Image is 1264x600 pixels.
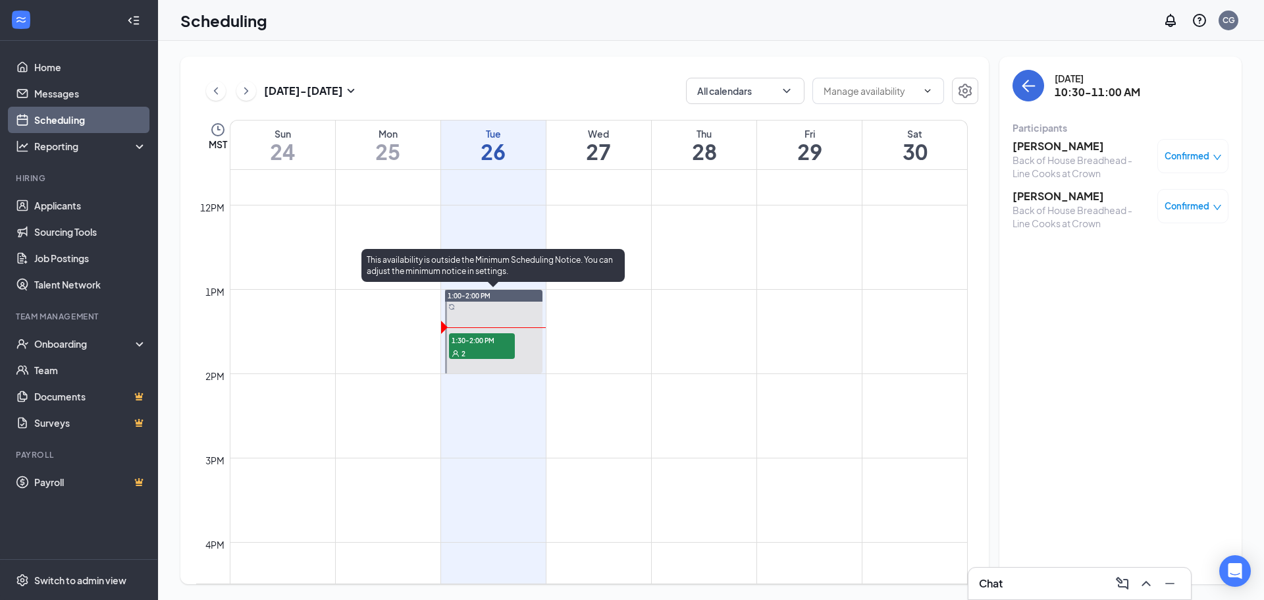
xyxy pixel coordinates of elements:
[1115,576,1130,591] svg: ComposeMessage
[34,469,147,495] a: PayrollCrown
[652,140,756,163] h1: 28
[757,127,862,140] div: Fri
[862,140,967,163] h1: 30
[1013,153,1151,180] div: Back of House Breadhead - Line Cooks at Crown
[652,121,756,169] a: August 28, 2025
[361,249,625,282] div: This availability is outside the Minimum Scheduling Notice. You can adjust the minimum notice in ...
[449,333,515,346] span: 1:30-2:00 PM
[34,337,136,350] div: Onboarding
[16,337,29,350] svg: UserCheck
[1020,78,1036,94] svg: ArrowLeft
[34,140,147,153] div: Reporting
[206,81,226,101] button: ChevronLeft
[203,285,227,299] div: 1pm
[1013,70,1044,101] button: back-button
[16,449,144,460] div: Payroll
[203,369,227,383] div: 2pm
[1112,573,1133,594] button: ComposeMessage
[461,349,465,358] span: 2
[441,127,546,140] div: Tue
[757,140,862,163] h1: 29
[16,574,29,587] svg: Settings
[16,173,144,184] div: Hiring
[14,13,28,26] svg: WorkstreamLogo
[230,140,335,163] h1: 24
[16,311,144,322] div: Team Management
[197,200,227,215] div: 12pm
[34,107,147,133] a: Scheduling
[1192,13,1207,28] svg: QuestionInfo
[1055,72,1140,85] div: [DATE]
[922,86,933,96] svg: ChevronDown
[210,122,226,138] svg: Clock
[441,140,546,163] h1: 26
[1013,139,1151,153] h3: [PERSON_NAME]
[34,245,147,271] a: Job Postings
[1213,203,1222,212] span: down
[34,410,147,436] a: SurveysCrown
[441,121,546,169] a: August 26, 2025
[1013,189,1151,204] h3: [PERSON_NAME]
[240,83,253,99] svg: ChevronRight
[34,219,147,245] a: Sourcing Tools
[180,9,267,32] h1: Scheduling
[546,121,651,169] a: August 27, 2025
[34,357,147,383] a: Team
[1159,573,1180,594] button: Minimize
[1219,555,1251,587] div: Open Intercom Messenger
[203,537,227,552] div: 4pm
[336,127,440,140] div: Mon
[546,127,651,140] div: Wed
[448,304,455,310] svg: Sync
[230,121,335,169] a: August 24, 2025
[757,121,862,169] a: August 29, 2025
[1013,121,1228,134] div: Participants
[824,84,917,98] input: Manage availability
[952,78,978,104] button: Settings
[546,140,651,163] h1: 27
[1223,14,1235,26] div: CG
[264,84,343,98] h3: [DATE] - [DATE]
[16,140,29,153] svg: Analysis
[34,80,147,107] a: Messages
[452,350,460,358] svg: User
[862,121,967,169] a: August 30, 2025
[1138,576,1154,591] svg: ChevronUp
[1165,150,1209,163] span: Confirmed
[1136,573,1157,594] button: ChevronUp
[1013,204,1151,230] div: Back of House Breadhead - Line Cooks at Crown
[203,453,227,468] div: 3pm
[209,138,227,151] span: MST
[34,271,147,298] a: Talent Network
[780,84,793,97] svg: ChevronDown
[652,127,756,140] div: Thu
[957,83,973,99] svg: Settings
[448,291,490,300] span: 1:00-2:00 PM
[979,576,1003,591] h3: Chat
[1213,153,1222,162] span: down
[34,574,126,587] div: Switch to admin view
[34,192,147,219] a: Applicants
[127,14,140,27] svg: Collapse
[862,127,967,140] div: Sat
[209,83,223,99] svg: ChevronLeft
[1162,576,1178,591] svg: Minimize
[1055,85,1140,99] h3: 10:30-11:00 AM
[336,121,440,169] a: August 25, 2025
[1165,200,1209,213] span: Confirmed
[686,78,804,104] button: All calendarsChevronDown
[336,140,440,163] h1: 25
[343,83,359,99] svg: SmallChevronDown
[230,127,335,140] div: Sun
[34,383,147,410] a: DocumentsCrown
[236,81,256,101] button: ChevronRight
[1163,13,1178,28] svg: Notifications
[34,54,147,80] a: Home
